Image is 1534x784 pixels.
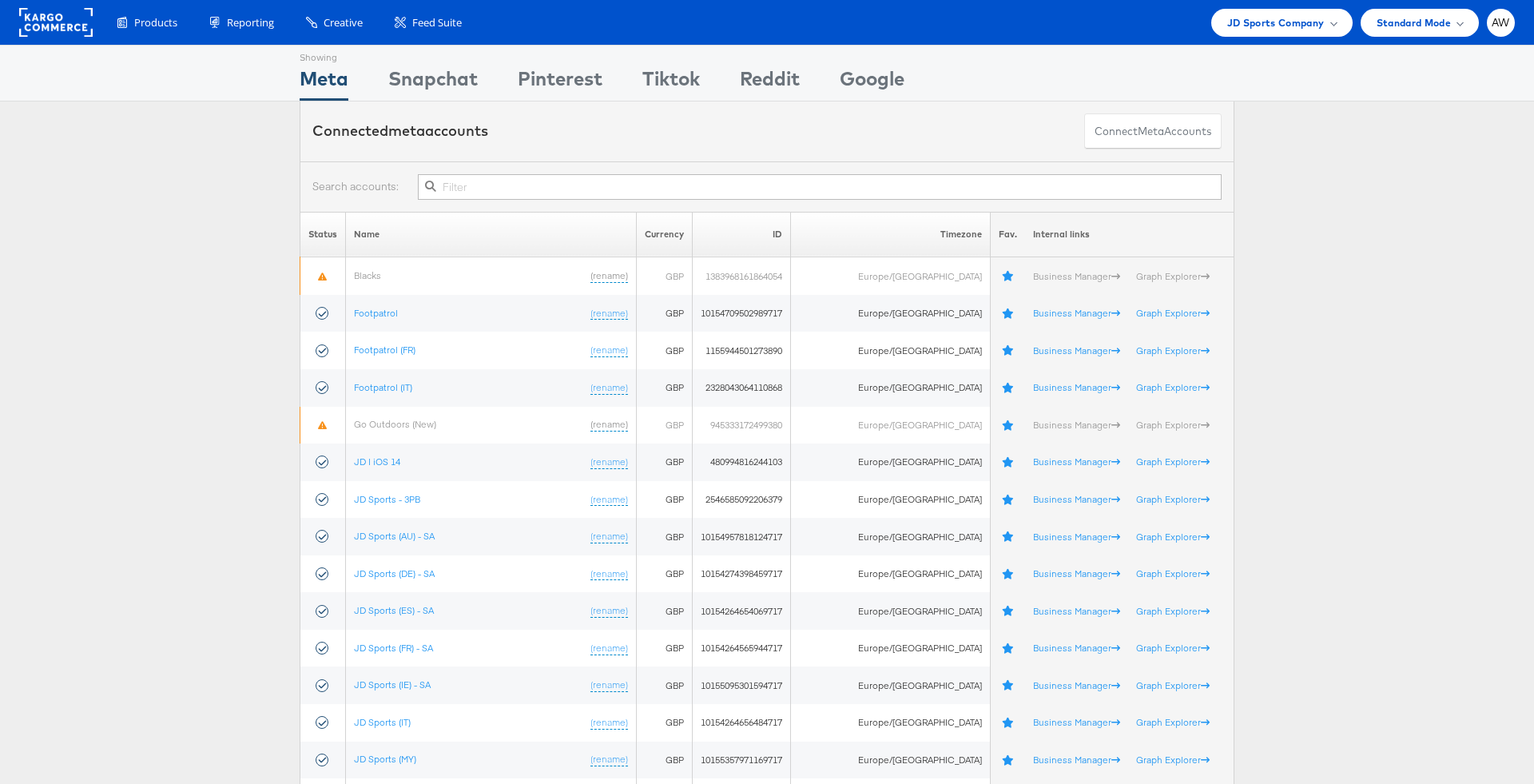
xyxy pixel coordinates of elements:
[1136,493,1210,505] a: Graph Explorer
[693,369,791,407] td: 2328043064110868
[693,481,791,519] td: 2546585092206379
[1136,754,1210,766] a: Graph Explorer
[840,65,904,101] div: Google
[637,295,693,332] td: GBP
[354,344,415,356] a: Footpatrol (FR)
[1136,344,1210,356] a: Graph Explorer
[590,530,628,543] a: (rename)
[590,493,628,507] a: (rename)
[1033,679,1120,691] a: Business Manager
[791,407,990,444] td: Europe/[GEOGRAPHIC_DATA]
[1136,679,1210,691] a: Graph Explorer
[1136,605,1210,617] a: Graph Explorer
[1138,124,1164,139] span: meta
[637,630,693,667] td: GBP
[590,642,628,655] a: (rename)
[791,295,990,332] td: Europe/[GEOGRAPHIC_DATA]
[740,65,800,101] div: Reddit
[791,332,990,369] td: Europe/[GEOGRAPHIC_DATA]
[637,369,693,407] td: GBP
[693,332,791,369] td: 1155944501273890
[300,212,346,257] th: Status
[1136,531,1210,543] a: Graph Explorer
[693,212,791,257] th: ID
[354,716,411,728] a: JD Sports (IT)
[1377,14,1451,31] span: Standard Mode
[1136,567,1210,579] a: Graph Explorer
[693,742,791,779] td: 10155357971169717
[791,369,990,407] td: Europe/[GEOGRAPHIC_DATA]
[637,444,693,481] td: GBP
[388,65,478,101] div: Snapchat
[693,667,791,704] td: 10155095301594717
[693,295,791,332] td: 10154709502989717
[1136,642,1210,654] a: Graph Explorer
[1033,754,1120,766] a: Business Manager
[791,592,990,630] td: Europe/[GEOGRAPHIC_DATA]
[1033,307,1120,319] a: Business Manager
[300,46,348,65] div: Showing
[791,630,990,667] td: Europe/[GEOGRAPHIC_DATA]
[1136,716,1210,728] a: Graph Explorer
[590,381,628,395] a: (rename)
[134,15,177,30] span: Products
[1136,456,1210,468] a: Graph Explorer
[1136,381,1210,393] a: Graph Explorer
[388,121,425,140] span: meta
[637,592,693,630] td: GBP
[1136,270,1210,282] a: Graph Explorer
[1033,493,1120,505] a: Business Manager
[1136,419,1210,431] a: Graph Explorer
[518,65,602,101] div: Pinterest
[1227,14,1325,31] span: JD Sports Company
[791,704,990,742] td: Europe/[GEOGRAPHIC_DATA]
[693,555,791,593] td: 10154274398459717
[637,257,693,295] td: GBP
[354,418,436,430] a: Go Outdoors (New)
[791,257,990,295] td: Europe/[GEOGRAPHIC_DATA]
[1033,642,1120,654] a: Business Manager
[590,604,628,618] a: (rename)
[1136,307,1210,319] a: Graph Explorer
[791,667,990,704] td: Europe/[GEOGRAPHIC_DATA]
[1033,344,1120,356] a: Business Manager
[590,716,628,730] a: (rename)
[1084,113,1222,149] button: ConnectmetaAccounts
[418,174,1222,200] input: Filter
[693,444,791,481] td: 480994816244103
[693,257,791,295] td: 1383968161864054
[637,704,693,742] td: GBP
[354,679,431,690] a: JD Sports (IE) - SA
[637,407,693,444] td: GBP
[354,269,381,281] a: Blacks
[590,567,628,581] a: (rename)
[354,530,435,542] a: JD Sports (AU) - SA
[324,15,363,30] span: Creative
[642,65,700,101] div: Tiktok
[1033,531,1120,543] a: Business Manager
[1033,605,1120,617] a: Business Manager
[354,604,434,616] a: JD Sports (ES) - SA
[791,212,990,257] th: Timezone
[791,481,990,519] td: Europe/[GEOGRAPHIC_DATA]
[637,332,693,369] td: GBP
[412,15,462,30] span: Feed Suite
[590,269,628,283] a: (rename)
[791,518,990,555] td: Europe/[GEOGRAPHIC_DATA]
[354,567,435,579] a: JD Sports (DE) - SA
[1033,567,1120,579] a: Business Manager
[1492,18,1510,28] span: AW
[590,753,628,766] a: (rename)
[637,742,693,779] td: GBP
[693,630,791,667] td: 10154264565944717
[637,481,693,519] td: GBP
[791,555,990,593] td: Europe/[GEOGRAPHIC_DATA]
[693,592,791,630] td: 10154264654069717
[791,742,990,779] td: Europe/[GEOGRAPHIC_DATA]
[1033,381,1120,393] a: Business Manager
[354,381,412,393] a: Footpatrol (IT)
[354,493,420,505] a: JD Sports - 3PB
[1033,456,1120,468] a: Business Manager
[637,518,693,555] td: GBP
[693,704,791,742] td: 10154264656484717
